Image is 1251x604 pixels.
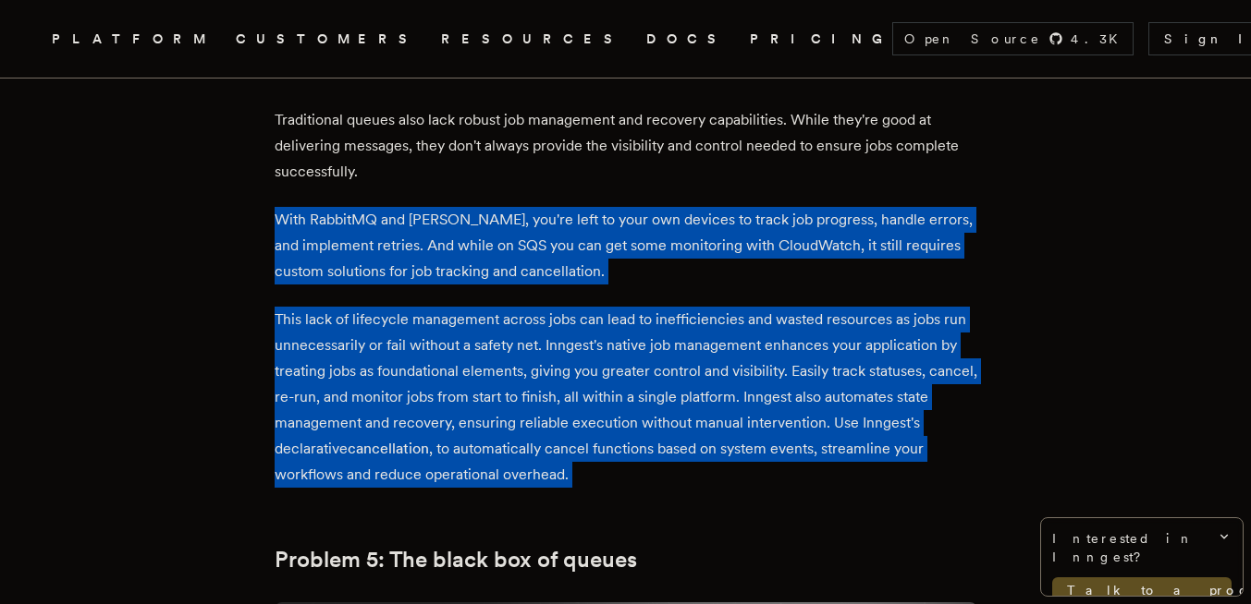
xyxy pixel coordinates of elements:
[1052,577,1232,603] a: Talk to a product expert
[904,30,1041,48] span: Open Source
[236,28,419,51] a: CUSTOMERS
[750,28,892,51] a: PRICING
[275,547,977,573] h2: Problem 5: The black box of queues
[441,28,624,51] button: RESOURCES
[348,440,429,457] a: cancellation
[52,28,214,51] button: PLATFORM
[275,107,977,185] p: Traditional queues also lack robust job management and recovery capabilities. While they're good ...
[1052,529,1232,566] span: Interested in Inngest?
[1071,30,1129,48] span: 4.3 K
[275,207,977,284] p: With RabbitMQ and [PERSON_NAME], you're left to your own devices to track job progress, handle er...
[646,28,728,51] a: DOCS
[275,307,977,488] p: This lack of lifecycle management across jobs can lead to inefficiencies and wasted resources as ...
